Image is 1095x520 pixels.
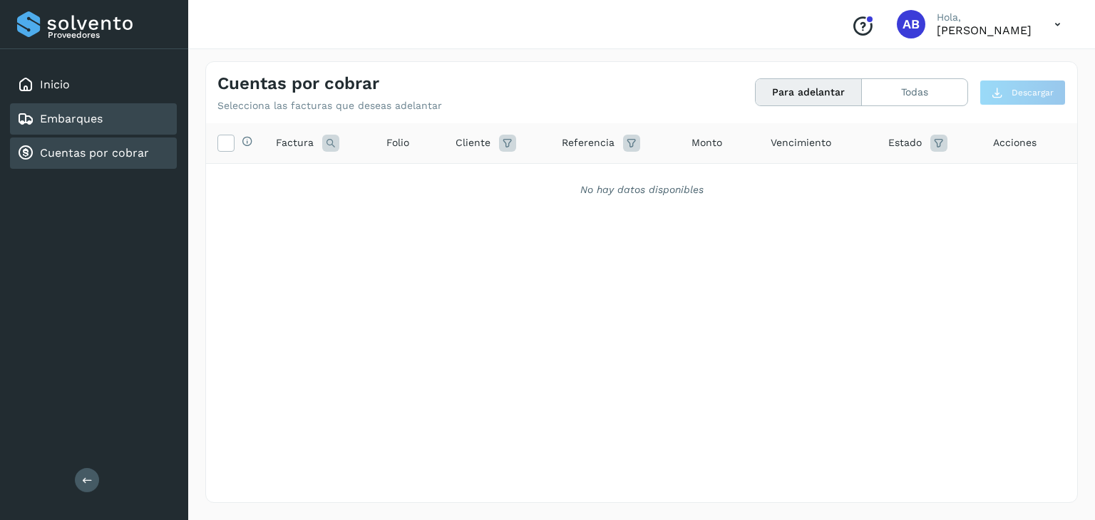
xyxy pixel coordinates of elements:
[888,135,922,150] span: Estado
[10,137,177,169] div: Cuentas por cobrar
[1012,86,1054,99] span: Descargar
[40,146,149,160] a: Cuentas por cobrar
[692,135,722,150] span: Monto
[217,100,442,112] p: Selecciona las facturas que deseas adelantar
[276,135,314,150] span: Factura
[456,135,490,150] span: Cliente
[48,30,171,40] p: Proveedores
[225,182,1059,197] div: No hay datos disponibles
[980,80,1066,105] button: Descargar
[937,11,1032,24] p: Hola,
[217,73,379,94] h4: Cuentas por cobrar
[771,135,831,150] span: Vencimiento
[10,103,177,135] div: Embarques
[10,69,177,100] div: Inicio
[562,135,615,150] span: Referencia
[40,112,103,125] a: Embarques
[40,78,70,91] a: Inicio
[937,24,1032,37] p: Armando Benjamin Mercado González
[862,79,967,105] button: Todas
[756,79,862,105] button: Para adelantar
[993,135,1037,150] span: Acciones
[386,135,409,150] span: Folio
